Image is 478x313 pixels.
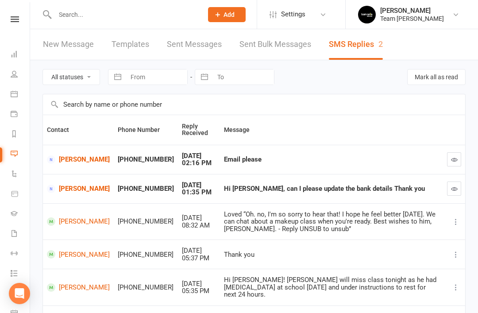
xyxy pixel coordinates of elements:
[182,159,216,167] div: 02:16 PM
[182,280,216,288] div: [DATE]
[167,29,222,60] a: Sent Messages
[118,185,174,193] div: [PHONE_NUMBER]
[224,185,439,193] div: Hi [PERSON_NAME], can I please update the bank details Thank you
[47,217,110,226] a: [PERSON_NAME]
[182,287,216,295] div: 05:35 PM
[380,7,444,15] div: [PERSON_NAME]
[182,182,216,189] div: [DATE]
[224,276,439,298] div: Hi [PERSON_NAME]! [PERSON_NAME] will miss class tonight as he had [MEDICAL_DATA] at school [DATE]...
[114,115,178,145] th: Phone Number
[182,214,216,222] div: [DATE]
[378,39,383,49] div: 2
[182,222,216,229] div: 08:32 AM
[47,155,110,164] a: [PERSON_NAME]
[52,8,197,21] input: Search...
[112,29,149,60] a: Templates
[407,69,466,85] button: Mark all as read
[11,125,31,145] a: Reports
[281,4,305,24] span: Settings
[47,283,110,292] a: [PERSON_NAME]
[43,94,465,115] input: Search by name or phone number
[11,85,31,105] a: Calendar
[118,218,174,225] div: [PHONE_NUMBER]
[182,189,216,196] div: 01:35 PM
[47,250,110,259] a: [PERSON_NAME]
[9,283,30,304] div: Open Intercom Messenger
[118,251,174,259] div: [PHONE_NUMBER]
[212,70,274,85] input: To
[47,185,110,193] a: [PERSON_NAME]
[239,29,311,60] a: Sent Bulk Messages
[11,65,31,85] a: People
[224,11,235,18] span: Add
[43,29,94,60] a: New Message
[118,284,174,291] div: [PHONE_NUMBER]
[178,115,220,145] th: Reply Received
[182,255,216,262] div: 05:37 PM
[43,115,114,145] th: Contact
[182,152,216,160] div: [DATE]
[182,247,216,255] div: [DATE]
[118,156,174,163] div: [PHONE_NUMBER]
[380,15,444,23] div: Team [PERSON_NAME]
[126,70,187,85] input: From
[208,7,246,22] button: Add
[11,105,31,125] a: Payments
[224,251,439,259] div: Thank you
[11,185,31,205] a: Product Sales
[224,211,439,233] div: Loved “Oh. no, I'm so sorry to hear that! I hope he feel better [DATE]. We can chat about a makeu...
[329,29,383,60] a: SMS Replies2
[358,6,376,23] img: thumb_image1603260965.png
[220,115,443,145] th: Message
[11,45,31,65] a: Dashboard
[224,156,439,163] div: Email please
